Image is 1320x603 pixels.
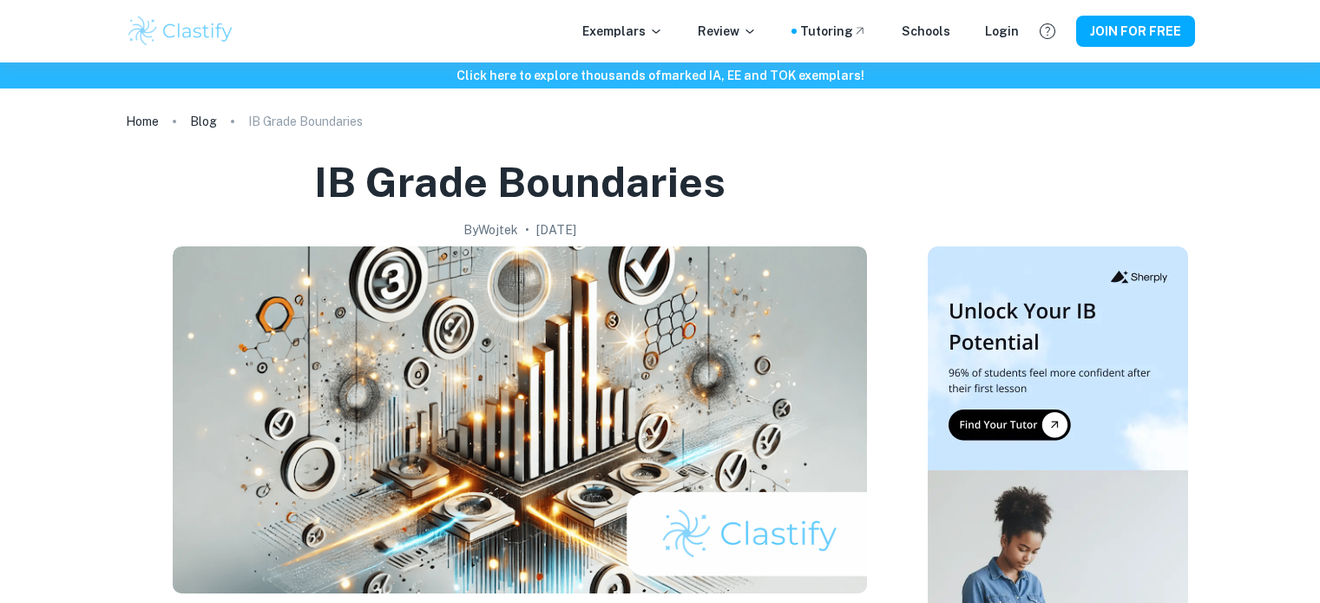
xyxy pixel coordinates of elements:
[190,109,217,134] a: Blog
[3,66,1317,85] h6: Click here to explore thousands of marked IA, EE and TOK exemplars !
[698,22,757,41] p: Review
[314,154,726,210] h1: IB Grade Boundaries
[1033,16,1062,46] button: Help and Feedback
[582,22,663,41] p: Exemplars
[525,220,529,239] p: •
[463,220,518,239] h2: By Wojtek
[985,22,1019,41] a: Login
[536,220,576,239] h2: [DATE]
[248,112,363,131] p: IB Grade Boundaries
[800,22,867,41] a: Tutoring
[126,109,159,134] a: Home
[902,22,950,41] a: Schools
[173,246,867,593] img: IB Grade Boundaries cover image
[126,14,236,49] img: Clastify logo
[1076,16,1195,47] button: JOIN FOR FREE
